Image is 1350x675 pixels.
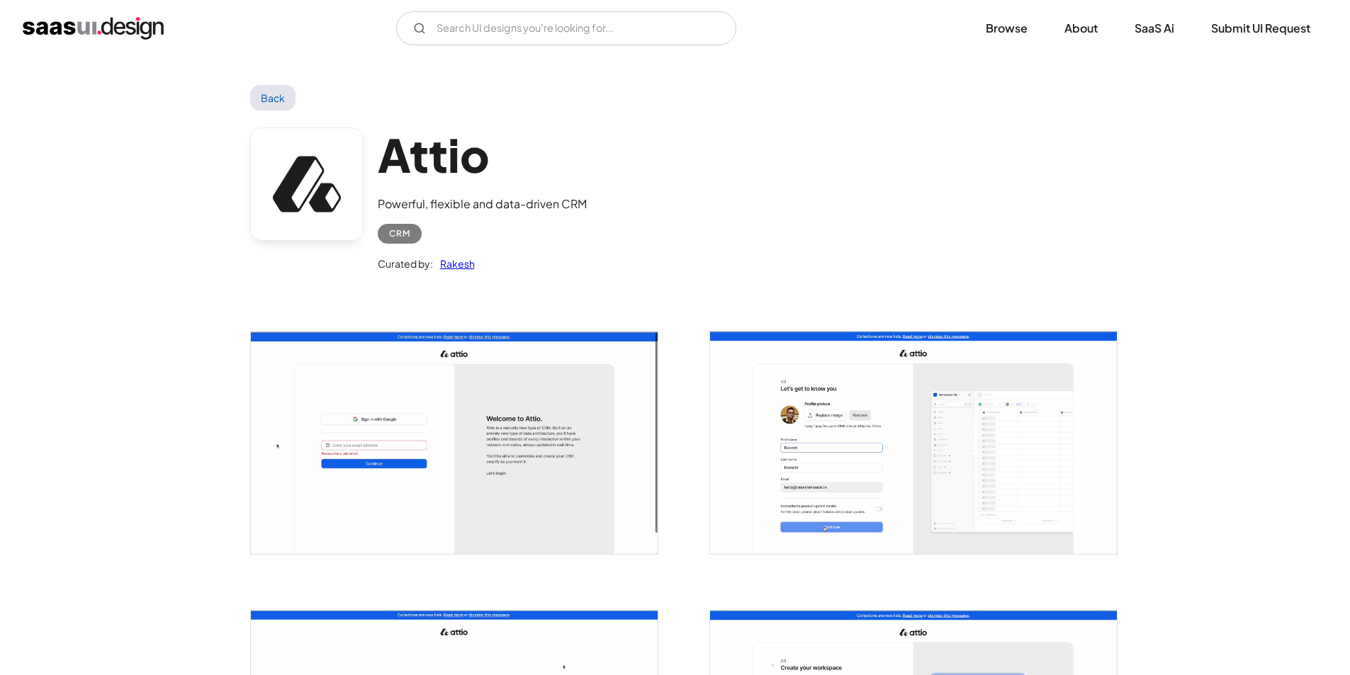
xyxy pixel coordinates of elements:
div: CRM [389,225,410,242]
a: open lightbox [710,331,1117,554]
a: Rakesh [433,255,475,272]
a: SaaS Ai [1118,13,1191,44]
h1: Attio [378,127,587,182]
img: 63e25b967455a07d7c44aa86_Attio_%20Customer%20relationship%20Welcome.png [251,331,658,554]
a: Submit UI Request [1194,13,1327,44]
a: open lightbox [251,331,658,554]
input: Search UI designs you're looking for... [396,11,736,45]
a: About [1047,13,1115,44]
a: Back [250,85,296,110]
a: Browse [969,13,1045,44]
div: Powerful, flexible and data-driven CRM [378,195,587,212]
img: 63e25b950f361025520fd3ac_Attio_%20Customer%20relationship%20lets%20get%20to%20know.png [710,331,1117,554]
div: Curated by: [378,255,433,272]
form: Email Form [396,11,736,45]
a: home [23,17,164,40]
